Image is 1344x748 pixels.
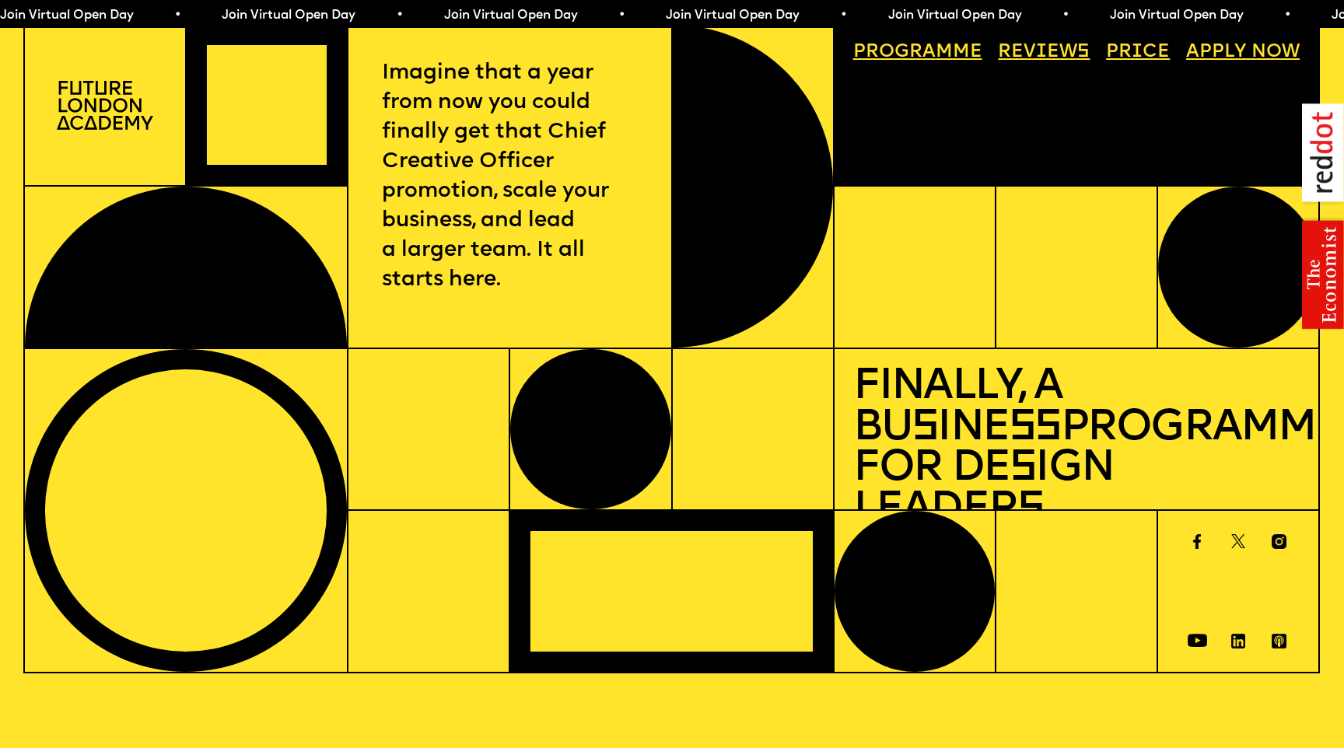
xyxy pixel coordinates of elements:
[1097,34,1179,72] a: Price
[853,368,1300,531] h1: Finally, a Bu ine Programme for De ign Leader
[1186,43,1199,61] span: A
[1010,448,1035,491] span: s
[912,407,937,450] span: s
[1177,34,1309,72] a: Apply now
[395,9,402,22] span: •
[173,9,180,22] span: •
[989,34,1099,72] a: Reviews
[922,43,936,61] span: a
[1017,489,1043,532] span: s
[839,9,846,22] span: •
[844,34,992,72] a: Programme
[382,58,637,295] p: Imagine that a year from now you could finally get that Chief Creative Officer promotion, scale y...
[617,9,624,22] span: •
[1009,407,1060,450] span: ss
[1283,9,1290,22] span: •
[1061,9,1068,22] span: •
